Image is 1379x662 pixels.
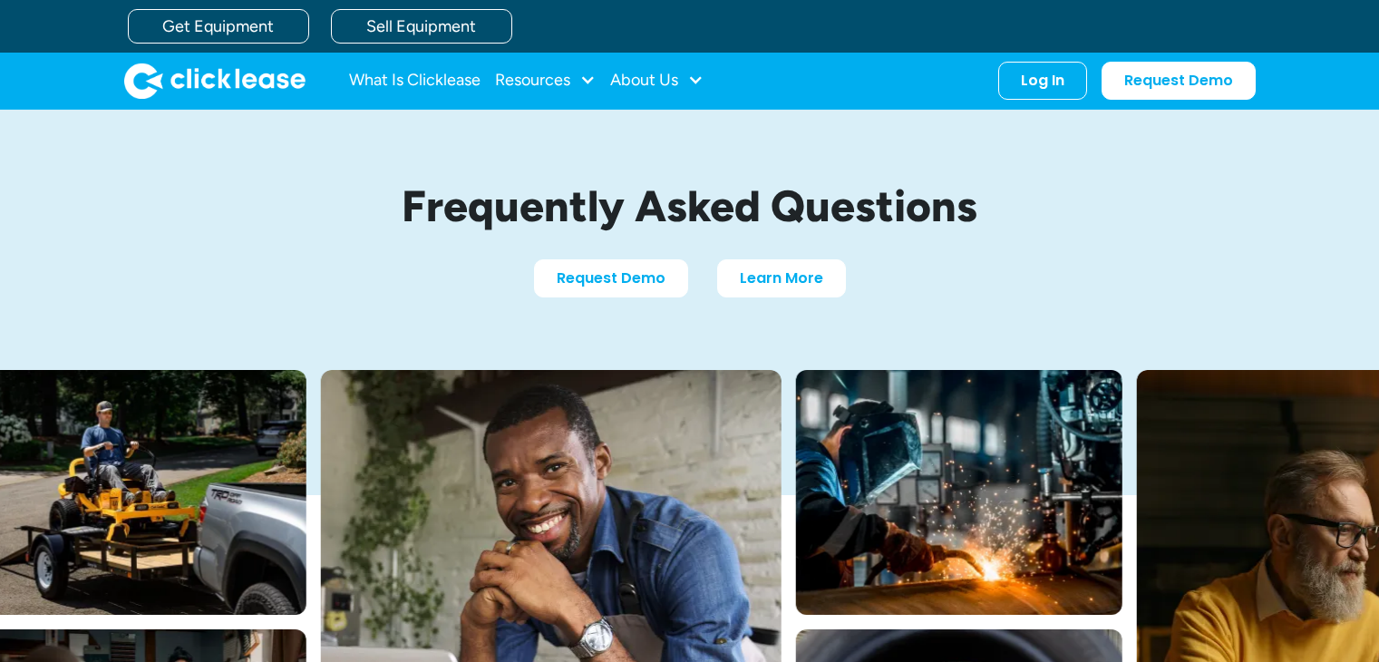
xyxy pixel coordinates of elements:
a: Get Equipment [128,9,309,44]
img: A welder in a large mask working on a large pipe [796,370,1122,615]
a: Request Demo [1102,62,1256,100]
div: Resources [495,63,596,99]
a: Sell Equipment [331,9,512,44]
div: About Us [610,63,704,99]
a: home [124,63,306,99]
a: What Is Clicklease [349,63,481,99]
a: Learn More [717,259,846,297]
div: Log In [1021,72,1064,90]
h1: Frequently Asked Questions [264,182,1116,230]
a: Request Demo [534,259,688,297]
img: Clicklease logo [124,63,306,99]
